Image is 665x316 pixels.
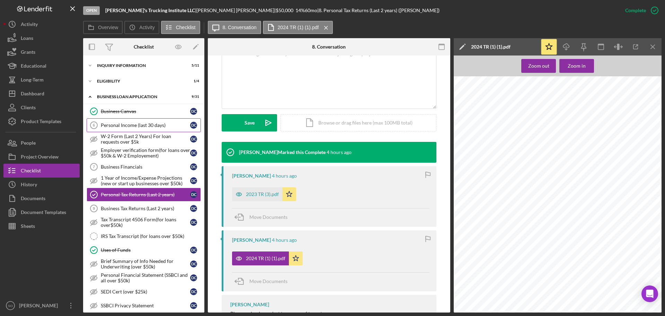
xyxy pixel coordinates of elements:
[232,237,271,243] div: [PERSON_NAME]
[105,7,195,13] b: [PERSON_NAME]'s Trucking Institute LLC
[101,247,190,253] div: Uses of Funds
[21,164,41,179] div: Checklist
[101,289,190,294] div: SEDI Cert (over $25k)
[21,17,38,33] div: Activity
[21,87,44,102] div: Dashboard
[101,192,190,197] div: Personal Tax Returns (Last 2 years)
[3,87,80,101] button: Dashboard
[618,3,662,17] button: Complete
[87,215,201,229] a: Tax Transcript 4506 Form(for loans over$50k)DC
[87,299,201,313] a: SSBCI Privacy StatementDC
[3,17,80,31] button: Activity
[305,8,317,13] div: 60 mo
[21,73,44,88] div: Long-Term
[3,178,80,191] button: History
[21,101,36,116] div: Clients
[21,205,66,221] div: Document Templates
[87,257,201,271] a: Brief Summary of Info Needed for Underwriting (over $50k)DC
[3,114,80,128] a: Product Templates
[190,247,197,254] div: D C
[208,21,261,34] button: 8. Conversation
[232,251,303,265] button: 2024 TR (1) (1).pdf
[87,243,201,257] a: Uses of FundsDC
[3,101,80,114] button: Clients
[190,261,197,267] div: D C
[101,164,190,170] div: Business Financials
[97,95,182,99] div: BUSINESS LOAN APPLICATION
[101,206,190,211] div: Business Tax Returns (Last 2 years)
[222,114,277,131] button: Save
[139,25,154,30] label: Activity
[101,175,190,186] div: 1 Year of Income/Expense Projections (new or start up businesses over $50k)
[641,285,658,302] div: Open Intercom Messenger
[101,109,190,114] div: Business Canvas
[232,187,296,201] button: 2023 TR (3).pdf
[3,73,80,87] button: Long-Term
[276,7,293,13] span: $50,000
[625,3,646,17] div: Complete
[190,122,197,129] div: D C
[87,104,201,118] a: Business CanvasDC
[246,256,285,261] div: 2024 TR (1) (1).pdf
[124,21,159,34] button: Activity
[101,258,190,270] div: Brief Summary of Info Needed for Underwriting (over $50k)
[568,59,586,73] div: Zoom in
[101,147,190,159] div: Employer verification form(for loans over $50k & W-2 Employement)
[190,136,197,143] div: D C
[87,202,201,215] a: 9Business Tax Returns (Last 2 years)DC
[312,44,346,50] div: 8. Conversation
[87,285,201,299] a: SEDI Cert (over $25k)DC
[190,302,197,309] div: D C
[3,31,80,45] button: Loans
[87,160,201,174] a: 7Business FinancialsDC
[3,191,80,205] a: Documents
[93,123,95,127] tspan: 6
[263,21,333,34] button: 2024 TR (1) (1).pdf
[21,136,36,152] div: People
[187,63,199,68] div: 5 / 11
[93,165,95,169] tspan: 7
[190,150,197,156] div: D C
[3,136,80,150] a: People
[327,150,352,155] time: 2025-09-08 16:20
[249,278,287,284] span: Move Documents
[87,229,201,243] a: IRS Tax Transcript (for loans over $50k)
[559,59,594,73] button: Zoom in
[101,272,190,283] div: Personal Financial Statement (SSBCI and all over $50k)
[21,150,59,165] div: Project Overview
[83,21,123,34] button: Overview
[223,25,257,30] label: 8. Conversation
[87,271,201,285] a: Personal Financial Statement (SSBCI and all over $50k)DC
[272,237,297,243] time: 2025-09-08 16:18
[528,59,549,73] div: Zoom out
[471,44,511,50] div: 2024 TR (1) (1).pdf
[98,25,118,30] label: Overview
[230,302,269,307] div: [PERSON_NAME]
[246,191,279,197] div: 2023 TR (3).pdf
[190,177,197,184] div: D C
[521,59,556,73] button: Zoom out
[3,45,80,59] button: Grants
[87,118,201,132] a: 6Personal Income (last 30 days)DC
[3,150,80,164] button: Project Overview
[161,21,200,34] button: Checklist
[21,219,35,235] div: Sheets
[295,8,305,13] div: 14 %
[3,59,80,73] button: Educational
[232,273,294,290] button: Move Documents
[245,114,255,131] div: Save
[21,178,37,193] div: History
[190,219,197,226] div: D C
[21,191,45,207] div: Documents
[187,79,199,83] div: 1 / 4
[3,164,80,178] a: Checklist
[87,188,201,202] a: Personal Tax Returns (Last 2 years)DC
